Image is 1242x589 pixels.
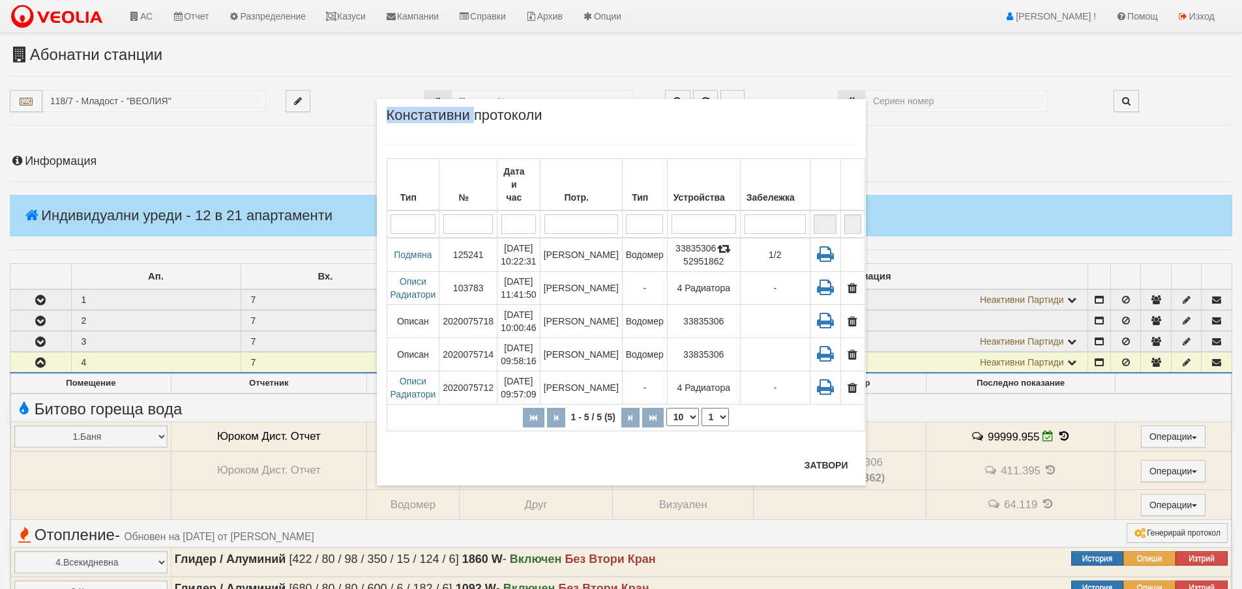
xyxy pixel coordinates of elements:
td: [PERSON_NAME] [540,271,622,304]
td: [PERSON_NAME] [540,371,622,404]
td: 33835306 [667,338,740,371]
td: [PERSON_NAME] [540,338,622,371]
button: Следваща страница [621,408,640,427]
td: 4 Радиатора [667,371,740,404]
div: Забележка [744,188,806,207]
td: - [622,371,667,404]
td: 4 Радиатора [667,271,740,304]
td: Описи Радиатори [387,371,439,404]
td: Водомер [622,338,667,371]
td: [PERSON_NAME] [540,304,622,338]
td: [DATE] 09:58:16 [497,338,540,371]
select: Страница номер [702,408,729,426]
th: : No sort applied, activate to apply an ascending sort [840,158,865,210]
td: - [622,271,667,304]
div: Устройства [671,188,737,207]
td: - [740,271,810,304]
td: [PERSON_NAME] [540,238,622,272]
th: Тип: No sort applied, activate to apply an ascending sort [387,158,439,210]
th: Потр.: No sort applied, activate to apply an ascending sort [540,158,622,210]
td: [DATE] 10:22:31 [497,238,540,272]
td: [DATE] 11:41:50 [497,271,540,304]
th: Тип: No sort applied, activate to apply an ascending sort [622,158,667,210]
div: Тип [391,188,436,207]
td: Описан [387,304,439,338]
td: Описан [387,338,439,371]
span: Констативни протоколи [387,109,542,132]
th: №: No sort applied, activate to apply an ascending sort [439,158,497,210]
td: Водомер [622,304,667,338]
td: Подмяна [387,238,439,272]
td: Водомер [622,238,667,272]
td: 33835306 52951862 [667,238,740,272]
button: Първа страница [523,408,544,427]
td: [DATE] 10:00:46 [497,304,540,338]
td: [DATE] 09:57:09 [497,371,540,404]
td: 1/2 [740,238,810,272]
td: 103783 [439,271,497,304]
div: Дата и час [501,162,537,207]
div: Потр. [544,188,619,207]
div: № [443,188,494,207]
td: 33835306 [667,304,740,338]
th: Дата и час: Descending sort applied, activate to apply an ascending sort [497,158,540,210]
th: : No sort applied, sorting is disabled [810,158,840,210]
button: Предишна страница [547,408,565,427]
td: - [740,371,810,404]
td: 2020075714 [439,338,497,371]
button: Затвори [797,455,856,476]
button: Последна страница [642,408,664,427]
th: Забележка: No sort applied, activate to apply an ascending sort [740,158,810,210]
select: Брой редове на страница [666,408,699,426]
th: Устройства: No sort applied, activate to apply an ascending sort [667,158,740,210]
td: 2020075712 [439,371,497,404]
div: Тип [626,188,664,207]
td: Описи Радиатори [387,271,439,304]
span: 1 - 5 / 5 (5) [568,412,619,422]
td: 2020075718 [439,304,497,338]
td: 125241 [439,238,497,272]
